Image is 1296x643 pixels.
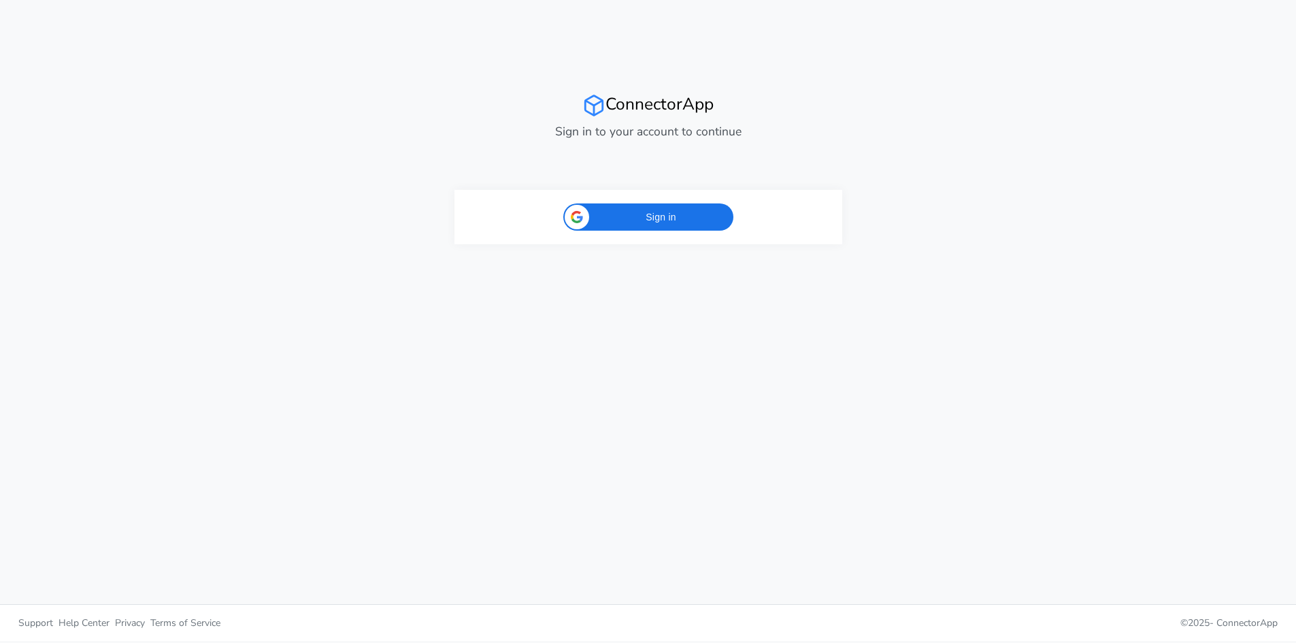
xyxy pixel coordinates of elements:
span: Support [18,616,53,629]
span: Help Center [59,616,110,629]
span: Privacy [115,616,145,629]
div: Sign in [563,203,733,231]
p: Sign in to your account to continue [454,122,842,140]
h2: ConnectorApp [454,94,842,117]
p: © 2025 - [659,616,1278,630]
span: Sign in [597,210,725,225]
span: Terms of Service [150,616,220,629]
span: ConnectorApp [1216,616,1278,629]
